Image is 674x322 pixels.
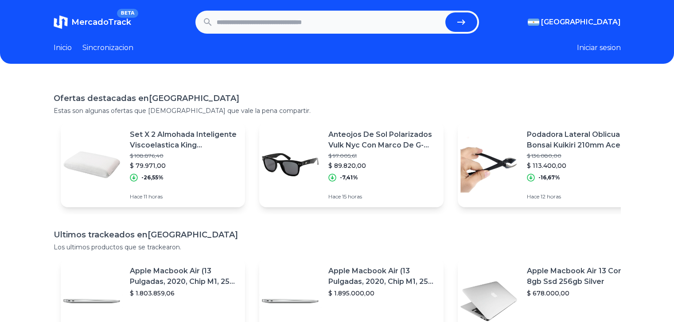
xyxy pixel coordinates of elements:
span: BETA [117,9,138,18]
span: MercadoTrack [71,17,131,27]
button: Iniciar sesion [577,43,621,53]
p: $ 678.000,00 [527,289,635,298]
p: Hace 15 horas [328,193,436,200]
button: [GEOGRAPHIC_DATA] [528,17,621,27]
p: Hace 11 horas [130,193,238,200]
p: $ 108.876,40 [130,152,238,159]
p: Apple Macbook Air (13 Pulgadas, 2020, Chip M1, 256 Gb De Ssd, 8 Gb De Ram) - Plata [328,266,436,287]
a: Featured imageAnteojos De Sol Polarizados Vulk Nyc Con Marco De G-flex Color Negro Brillante, Len... [259,122,444,207]
img: Argentina [528,19,539,26]
p: Podadora Lateral Oblicua Bonsai Kuikiri 210mm Acero Prof [527,129,635,151]
img: MercadoTrack [54,15,68,29]
p: -26,55% [141,174,164,181]
p: $ 1.803.859,06 [130,289,238,298]
a: MercadoTrackBETA [54,15,131,29]
p: $ 89.820,00 [328,161,436,170]
p: Set X 2 Almohada Inteligente Viscoelastica King Aromaterapia Envio Gratis [130,129,238,151]
p: -7,41% [340,174,358,181]
p: Apple Macbook Air (13 Pulgadas, 2020, Chip M1, 256 Gb De Ssd, 8 Gb De Ram) - Plata [130,266,238,287]
img: Featured image [61,134,123,196]
p: Hace 12 horas [527,193,635,200]
a: Sincronizacion [82,43,133,53]
p: Estas son algunas ofertas que [DEMOGRAPHIC_DATA] que vale la pena compartir. [54,106,621,115]
p: $ 97.005,61 [328,152,436,159]
a: Featured imagePodadora Lateral Oblicua Bonsai Kuikiri 210mm Acero Prof$ 136.080,00$ 113.400,00-16... [458,122,642,207]
img: Featured image [259,134,321,196]
span: [GEOGRAPHIC_DATA] [541,17,621,27]
p: Los ultimos productos que se trackearon. [54,243,621,252]
p: $ 79.971,00 [130,161,238,170]
p: $ 136.080,00 [527,152,635,159]
a: Inicio [54,43,72,53]
a: Featured imageSet X 2 Almohada Inteligente Viscoelastica King Aromaterapia Envio Gratis$ 108.876,... [61,122,245,207]
h1: Ultimos trackeados en [GEOGRAPHIC_DATA] [54,229,621,241]
h1: Ofertas destacadas en [GEOGRAPHIC_DATA] [54,92,621,105]
p: $ 1.895.000,00 [328,289,436,298]
p: Anteojos De Sol Polarizados Vulk Nyc Con Marco De G-flex Color Negro Brillante, Lente Gris De Pol... [328,129,436,151]
p: -16,67% [538,174,560,181]
p: Apple Macbook Air 13 Core I5 8gb Ssd 256gb Silver [527,266,635,287]
p: $ 113.400,00 [527,161,635,170]
img: Featured image [458,134,520,196]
